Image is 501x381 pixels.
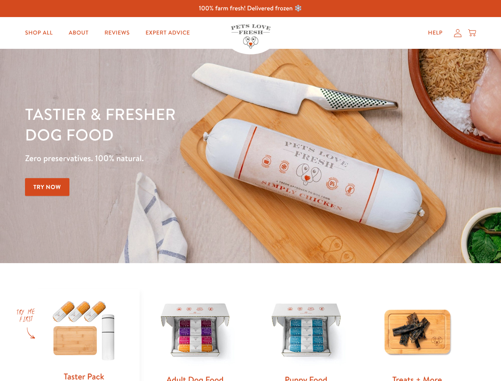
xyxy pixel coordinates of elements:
a: Shop All [19,25,59,41]
h1: Tastier & fresher dog food [25,104,326,145]
p: Zero preservatives. 100% natural. [25,151,326,165]
a: Reviews [98,25,136,41]
a: About [62,25,95,41]
a: Expert Advice [139,25,196,41]
a: Try Now [25,178,69,196]
img: Pets Love Fresh [231,24,271,48]
a: Help [422,25,449,41]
